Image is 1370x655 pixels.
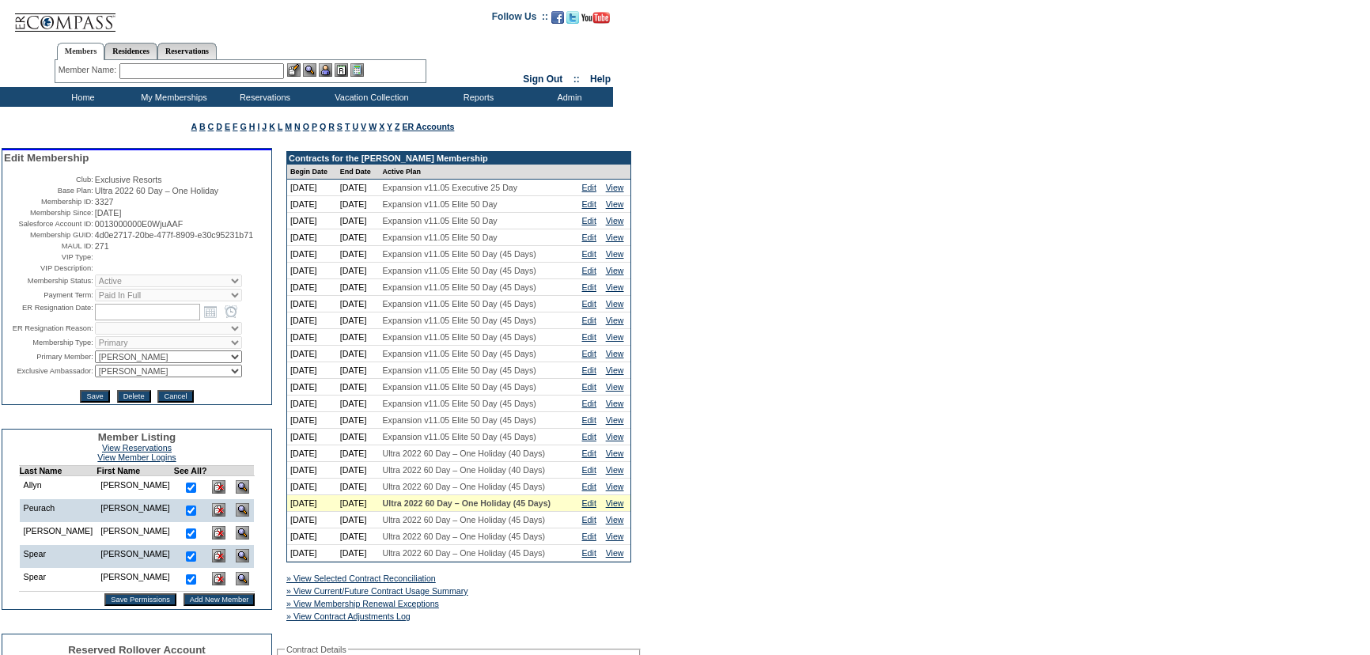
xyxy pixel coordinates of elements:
[4,208,93,218] td: Membership Since:
[606,365,624,375] a: View
[19,545,97,568] td: Spear
[582,432,596,441] a: Edit
[59,63,119,77] div: Member Name:
[212,549,225,562] img: Delete
[551,16,564,25] a: Become our fan on Facebook
[4,350,93,363] td: Primary Member:
[582,399,596,408] a: Edit
[337,196,380,213] td: [DATE]
[606,349,624,358] a: View
[157,390,193,403] input: Cancel
[581,12,610,24] img: Subscribe to our YouTube Channel
[4,252,93,262] td: VIP Type:
[345,122,350,131] a: T
[582,365,596,375] a: Edit
[19,522,97,545] td: [PERSON_NAME]
[337,445,380,462] td: [DATE]
[312,122,317,131] a: P
[4,336,93,349] td: Membership Type:
[337,246,380,263] td: [DATE]
[606,482,624,491] a: View
[383,282,536,292] span: Expansion v11.05 Elite 50 Day (45 Days)
[249,122,255,131] a: H
[431,87,522,107] td: Reports
[287,445,337,462] td: [DATE]
[287,63,301,77] img: b_edit.gif
[606,449,624,458] a: View
[97,452,176,462] a: View Member Logins
[184,593,255,606] input: Add New Member
[582,382,596,392] a: Edit
[606,465,624,475] a: View
[387,122,392,131] a: Y
[383,432,536,441] span: Expansion v11.05 Elite 50 Day (45 Days)
[319,63,332,77] img: Impersonate
[337,429,380,445] td: [DATE]
[218,87,308,107] td: Reservations
[337,462,380,479] td: [DATE]
[233,122,238,131] a: F
[287,196,337,213] td: [DATE]
[369,122,377,131] a: W
[606,233,624,242] a: View
[278,122,282,131] a: L
[19,568,97,592] td: Spear
[582,183,596,192] a: Edit
[383,332,536,342] span: Expansion v11.05 Elite 50 Day (45 Days)
[157,43,217,59] a: Reservations
[287,528,337,545] td: [DATE]
[383,515,546,524] span: Ultra 2022 60 Day – One Holiday (45 Days)
[57,43,105,60] a: Members
[606,532,624,541] a: View
[582,498,596,508] a: Edit
[337,312,380,329] td: [DATE]
[606,316,624,325] a: View
[337,296,380,312] td: [DATE]
[606,183,624,192] a: View
[308,87,431,107] td: Vacation Collection
[383,233,498,242] span: Expansion v11.05 Elite 50 Day
[337,263,380,279] td: [DATE]
[606,498,624,508] a: View
[287,379,337,396] td: [DATE]
[566,11,579,24] img: Follow us on Twitter
[286,586,468,596] a: » View Current/Future Contract Usage Summary
[606,548,624,558] a: View
[236,526,249,540] img: View Dashboard
[285,645,348,654] legend: Contract Details
[287,165,337,180] td: Begin Date
[350,63,364,77] img: b_calculator.gif
[361,122,366,131] a: V
[337,379,380,396] td: [DATE]
[337,229,380,246] td: [DATE]
[383,415,536,425] span: Expansion v11.05 Elite 50 Day (45 Days)
[287,263,337,279] td: [DATE]
[287,545,337,562] td: [DATE]
[4,365,93,377] td: Exclusive Ambassador:
[328,122,335,131] a: R
[287,396,337,412] td: [DATE]
[287,512,337,528] td: [DATE]
[581,16,610,25] a: Subscribe to our YouTube Channel
[582,233,596,242] a: Edit
[582,548,596,558] a: Edit
[287,462,337,479] td: [DATE]
[551,11,564,24] img: Become our fan on Facebook
[287,412,337,429] td: [DATE]
[95,208,122,218] span: [DATE]
[4,175,93,184] td: Club:
[294,122,301,131] a: N
[19,466,97,476] td: Last Name
[127,87,218,107] td: My Memberships
[4,219,93,229] td: Salesforce Account ID:
[402,122,454,131] a: ER Accounts
[582,465,596,475] a: Edit
[287,362,337,379] td: [DATE]
[395,122,400,131] a: Z
[337,180,380,196] td: [DATE]
[202,303,219,320] a: Open the calendar popup.
[337,412,380,429] td: [DATE]
[287,246,337,263] td: [DATE]
[606,249,624,259] a: View
[286,574,436,583] a: » View Selected Contract Reconciliation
